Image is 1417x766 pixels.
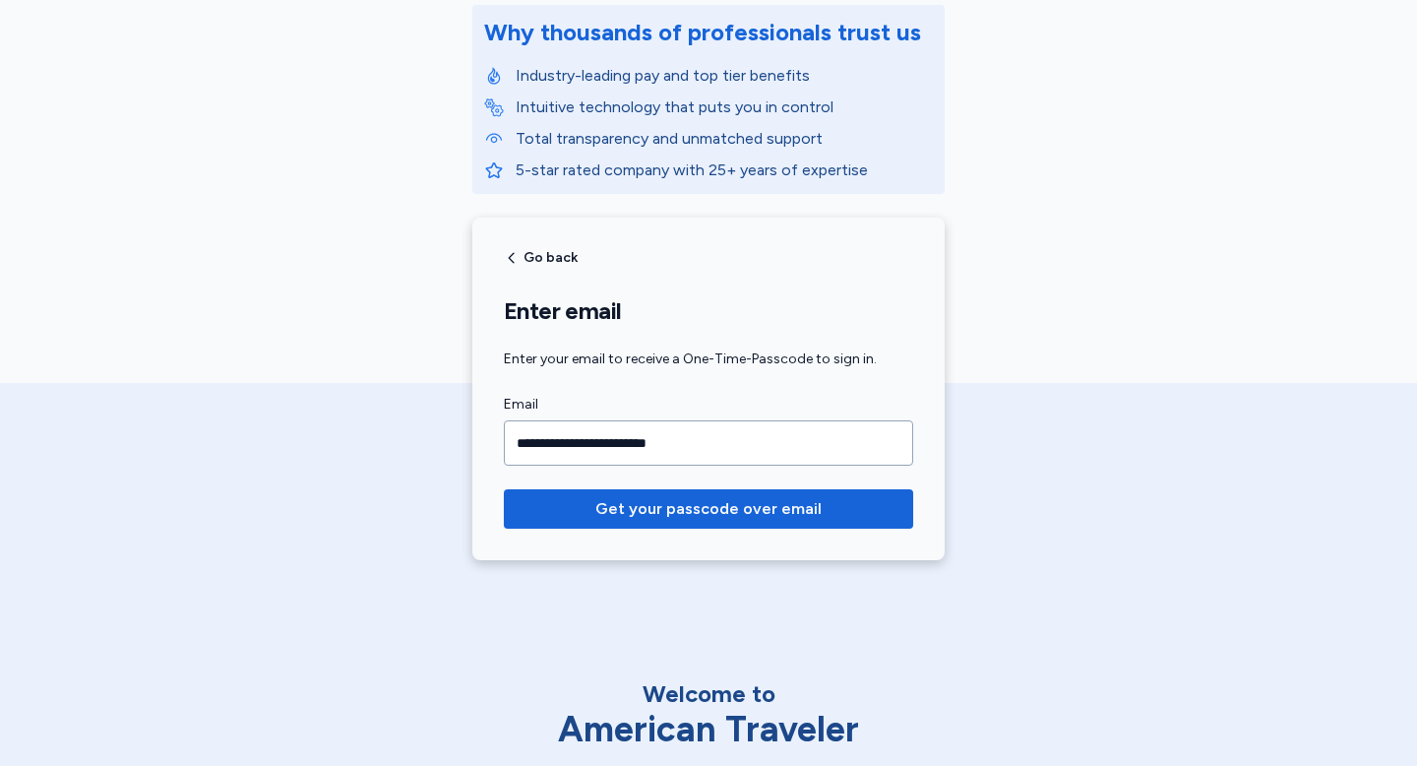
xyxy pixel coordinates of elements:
[524,251,578,265] span: Go back
[595,497,822,521] span: Get your passcode over email
[484,17,921,48] div: Why thousands of professionals trust us
[504,350,913,369] div: Enter your email to receive a One-Time-Passcode to sign in.
[516,96,933,119] p: Intuitive technology that puts you in control
[504,393,913,416] label: Email
[502,678,915,710] div: Welcome to
[516,159,933,182] p: 5-star rated company with 25+ years of expertise
[516,64,933,88] p: Industry-leading pay and top tier benefits
[502,710,915,749] div: American Traveler
[516,127,933,151] p: Total transparency and unmatched support
[504,489,913,529] button: Get your passcode over email
[504,420,913,466] input: Email
[504,250,578,266] button: Go back
[504,296,913,326] h1: Enter email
